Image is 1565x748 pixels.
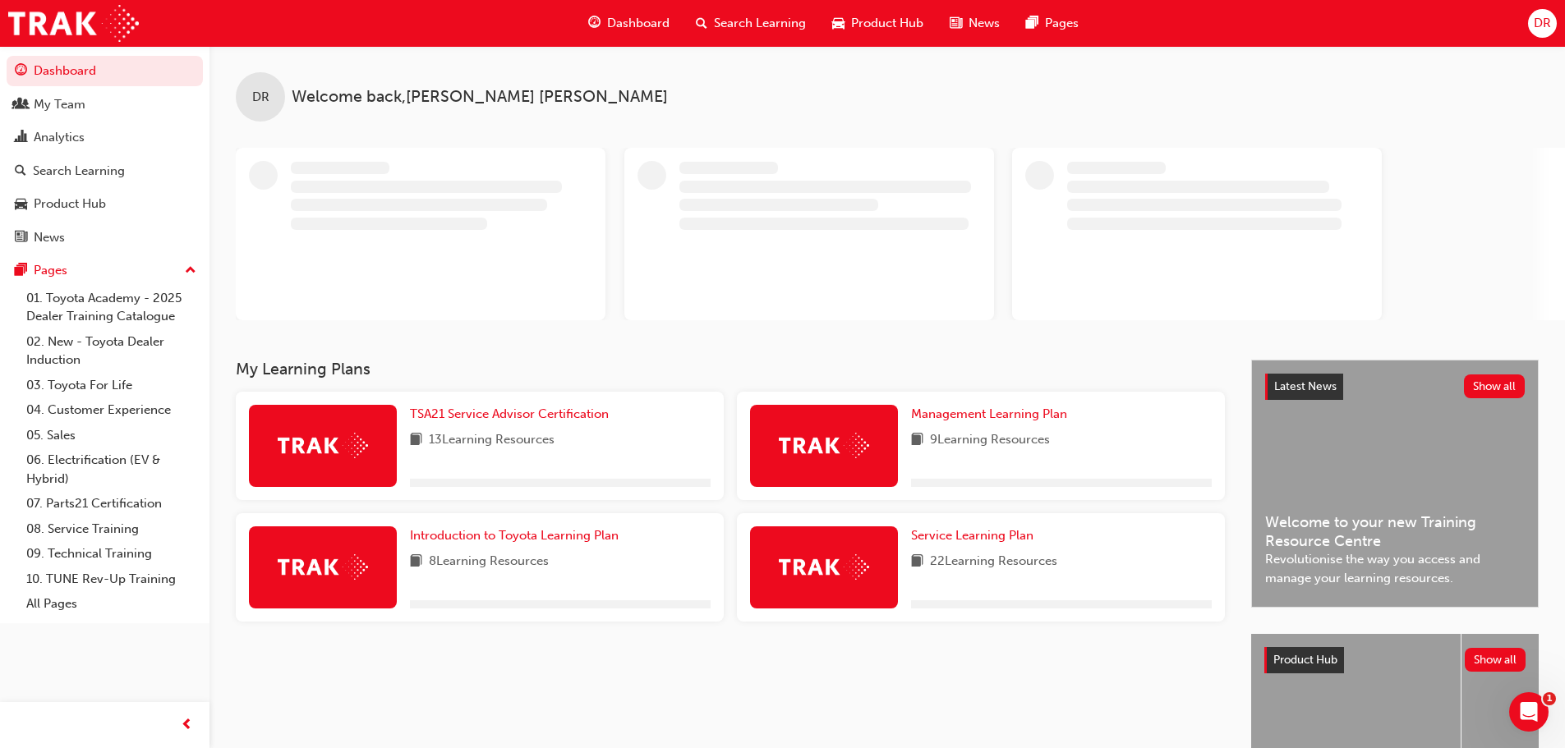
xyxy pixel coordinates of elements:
span: search-icon [696,13,707,34]
a: 04. Customer Experience [20,397,203,423]
a: 07. Parts21 Certification [20,491,203,516]
span: DR [1534,14,1551,33]
button: Pages [7,255,203,286]
span: Search Learning [714,14,806,33]
span: Welcome to your new Training Resource Centre [1265,513,1525,550]
span: book-icon [410,430,422,451]
a: 05. Sales [20,423,203,448]
a: Introduction to Toyota Learning Plan [410,526,625,545]
span: Introduction to Toyota Learning Plan [410,528,619,543]
div: Pages [34,261,67,280]
span: Latest News [1274,379,1337,393]
img: Trak [779,433,869,458]
a: 06. Electrification (EV & Hybrid) [20,447,203,491]
span: 1 [1543,692,1556,705]
a: TSA21 Service Advisor Certification [410,405,615,424]
span: prev-icon [181,715,193,736]
span: pages-icon [15,264,27,278]
iframe: Intercom live chat [1509,692,1549,732]
a: car-iconProduct Hub [819,7,937,40]
a: 08. Service Training [20,516,203,542]
span: 13 Learning Resources [429,430,555,451]
div: Product Hub [34,195,106,213]
img: Trak [278,554,368,580]
span: book-icon [410,552,422,572]
span: book-icon [911,430,923,451]
a: 01. Toyota Academy - 2025 Dealer Training Catalogue [20,286,203,329]
a: Dashboard [7,56,203,86]
span: car-icon [15,197,27,212]
img: Trak [8,5,139,42]
a: Analytics [7,122,203,153]
a: Management Learning Plan [911,405,1074,424]
span: search-icon [15,164,26,179]
span: 8 Learning Resources [429,552,549,572]
span: Product Hub [851,14,923,33]
span: pages-icon [1026,13,1038,34]
a: My Team [7,89,203,120]
a: All Pages [20,591,203,617]
span: News [969,14,1000,33]
span: DR [252,88,269,107]
a: Latest NewsShow all [1265,374,1525,400]
a: search-iconSearch Learning [683,7,819,40]
span: chart-icon [15,131,27,145]
a: Product Hub [7,189,203,219]
span: book-icon [911,552,923,572]
button: Show all [1465,648,1526,672]
img: Trak [278,433,368,458]
a: 03. Toyota For Life [20,373,203,398]
span: news-icon [15,231,27,246]
a: 10. TUNE Rev-Up Training [20,567,203,592]
span: Management Learning Plan [911,406,1067,421]
button: DashboardMy TeamAnalyticsSearch LearningProduct HubNews [7,53,203,255]
a: Product HubShow all [1264,647,1526,673]
a: 02. New - Toyota Dealer Induction [20,329,203,373]
span: up-icon [185,260,196,282]
span: Revolutionise the way you access and manage your learning resources. [1265,550,1525,587]
span: car-icon [832,13,845,34]
a: news-iconNews [937,7,1013,40]
div: News [34,228,65,247]
span: guage-icon [588,13,601,34]
button: DR [1528,9,1557,38]
a: Search Learning [7,156,203,186]
a: News [7,223,203,253]
button: Show all [1464,374,1526,398]
a: pages-iconPages [1013,7,1092,40]
a: Service Learning Plan [911,526,1040,545]
a: guage-iconDashboard [575,7,683,40]
span: 9 Learning Resources [930,430,1050,451]
h3: My Learning Plans [236,360,1225,379]
div: Search Learning [33,162,125,181]
span: Dashboard [607,14,670,33]
a: Latest NewsShow allWelcome to your new Training Resource CentreRevolutionise the way you access a... [1251,360,1539,608]
div: My Team [34,95,85,114]
span: Welcome back , [PERSON_NAME] [PERSON_NAME] [292,88,668,107]
span: TSA21 Service Advisor Certification [410,406,609,421]
span: Pages [1045,14,1079,33]
div: Analytics [34,128,85,147]
img: Trak [779,554,869,580]
span: news-icon [950,13,962,34]
span: people-icon [15,98,27,112]
a: 09. Technical Training [20,541,203,567]
span: 22 Learning Resources [930,552,1057,572]
span: guage-icon [15,64,27,79]
span: Product Hub [1273,653,1337,667]
span: Service Learning Plan [911,528,1033,543]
